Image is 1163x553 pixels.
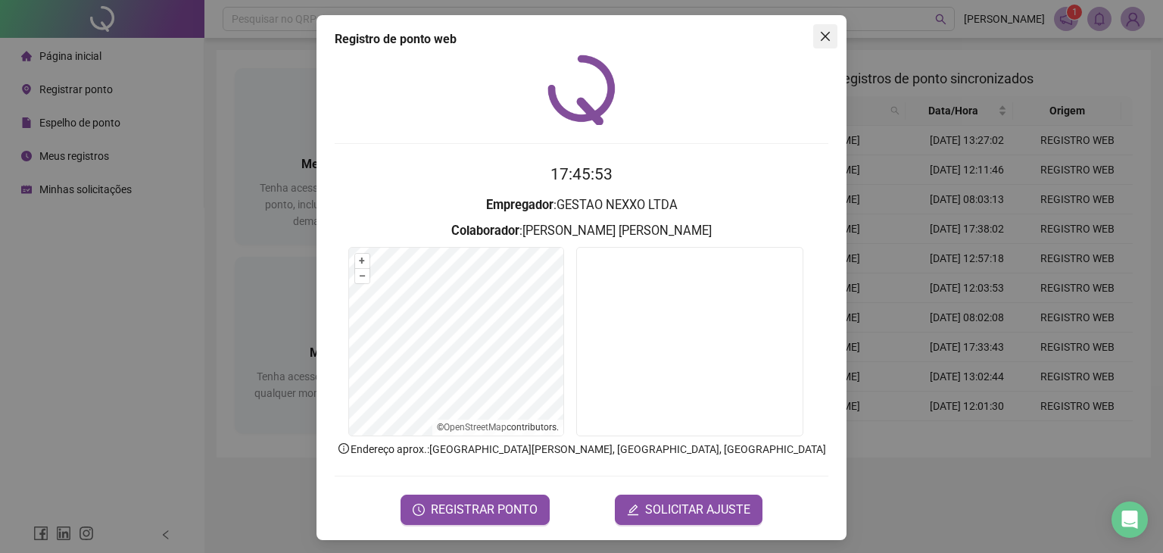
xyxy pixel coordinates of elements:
strong: Colaborador [451,223,519,238]
h3: : [PERSON_NAME] [PERSON_NAME] [335,221,828,241]
span: SOLICITAR AJUSTE [645,501,750,519]
button: REGISTRAR PONTO [401,495,550,525]
span: edit [627,504,639,516]
button: – [355,269,369,283]
div: Open Intercom Messenger [1112,501,1148,538]
button: Close [813,24,837,48]
time: 17:45:53 [550,165,613,183]
span: REGISTRAR PONTO [431,501,538,519]
div: Registro de ponto web [335,30,828,48]
li: © contributors. [437,422,559,433]
span: info-circle [337,442,351,455]
span: clock-circle [413,504,425,516]
a: OpenStreetMap [444,422,507,433]
img: QRPoint [547,55,616,125]
button: editSOLICITAR AJUSTE [615,495,762,525]
button: + [355,254,369,268]
span: close [819,30,831,42]
strong: Empregador [486,198,553,212]
p: Endereço aprox. : [GEOGRAPHIC_DATA][PERSON_NAME], [GEOGRAPHIC_DATA], [GEOGRAPHIC_DATA] [335,441,828,458]
h3: : GESTAO NEXXO LTDA [335,195,828,215]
